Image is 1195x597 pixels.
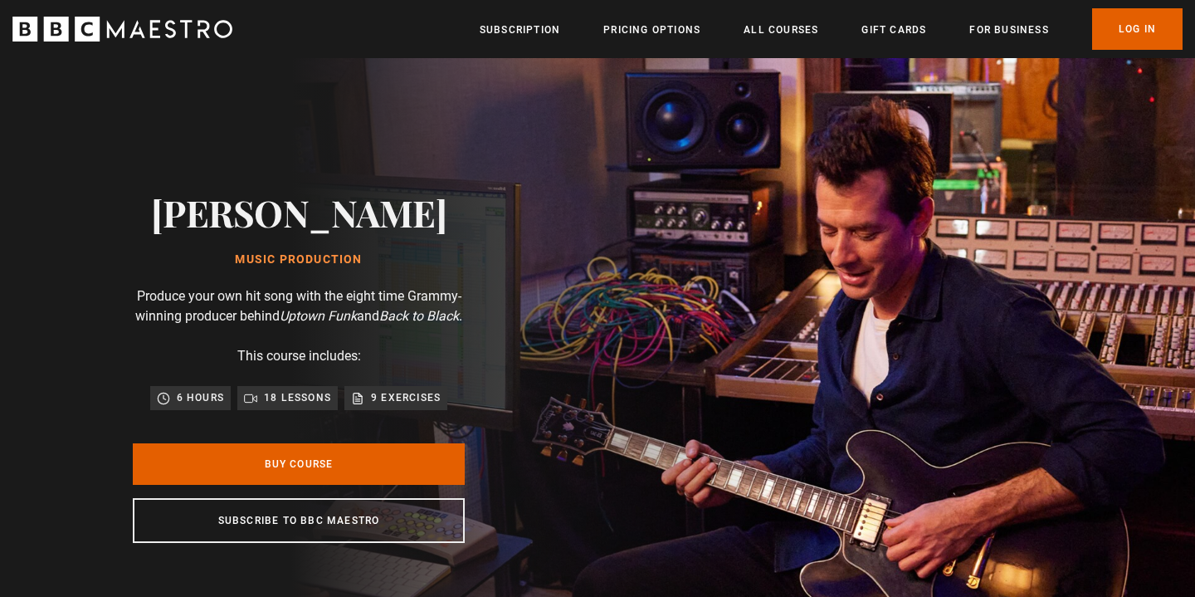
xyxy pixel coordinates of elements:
[151,253,447,267] h1: Music Production
[480,8,1183,50] nav: Primary
[480,22,560,38] a: Subscription
[12,17,232,42] svg: BBC Maestro
[237,346,361,366] p: This course includes:
[861,22,926,38] a: Gift Cards
[151,191,447,233] h2: [PERSON_NAME]
[969,22,1048,38] a: For business
[603,22,700,38] a: Pricing Options
[379,308,459,324] i: Back to Black
[133,443,465,485] a: Buy Course
[133,498,465,543] a: Subscribe to BBC Maestro
[1092,8,1183,50] a: Log In
[744,22,818,38] a: All Courses
[280,308,357,324] i: Uptown Funk
[371,389,441,406] p: 9 exercises
[264,389,331,406] p: 18 lessons
[177,389,224,406] p: 6 hours
[133,286,465,326] p: Produce your own hit song with the eight time Grammy-winning producer behind and .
